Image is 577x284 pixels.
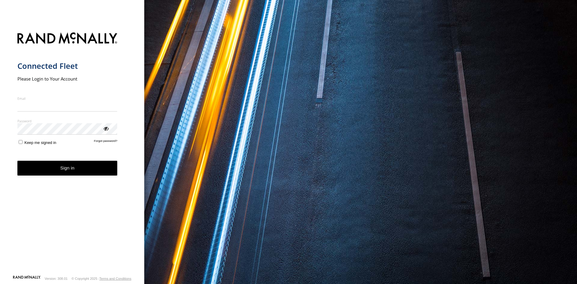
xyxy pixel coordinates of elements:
input: Keep me signed in [19,140,23,144]
label: Email [17,96,118,101]
div: Version: 308.01 [45,277,68,280]
a: Forgot password? [94,139,118,145]
img: Rand McNally [17,31,118,47]
span: Keep me signed in [24,140,56,145]
h2: Please Login to Your Account [17,76,118,82]
div: © Copyright 2025 - [72,277,131,280]
button: Sign in [17,161,118,176]
div: ViewPassword [103,125,109,131]
a: Visit our Website [13,276,41,282]
form: main [17,29,127,275]
label: Password [17,119,118,123]
a: Terms and Conditions [99,277,131,280]
h1: Connected Fleet [17,61,118,71]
